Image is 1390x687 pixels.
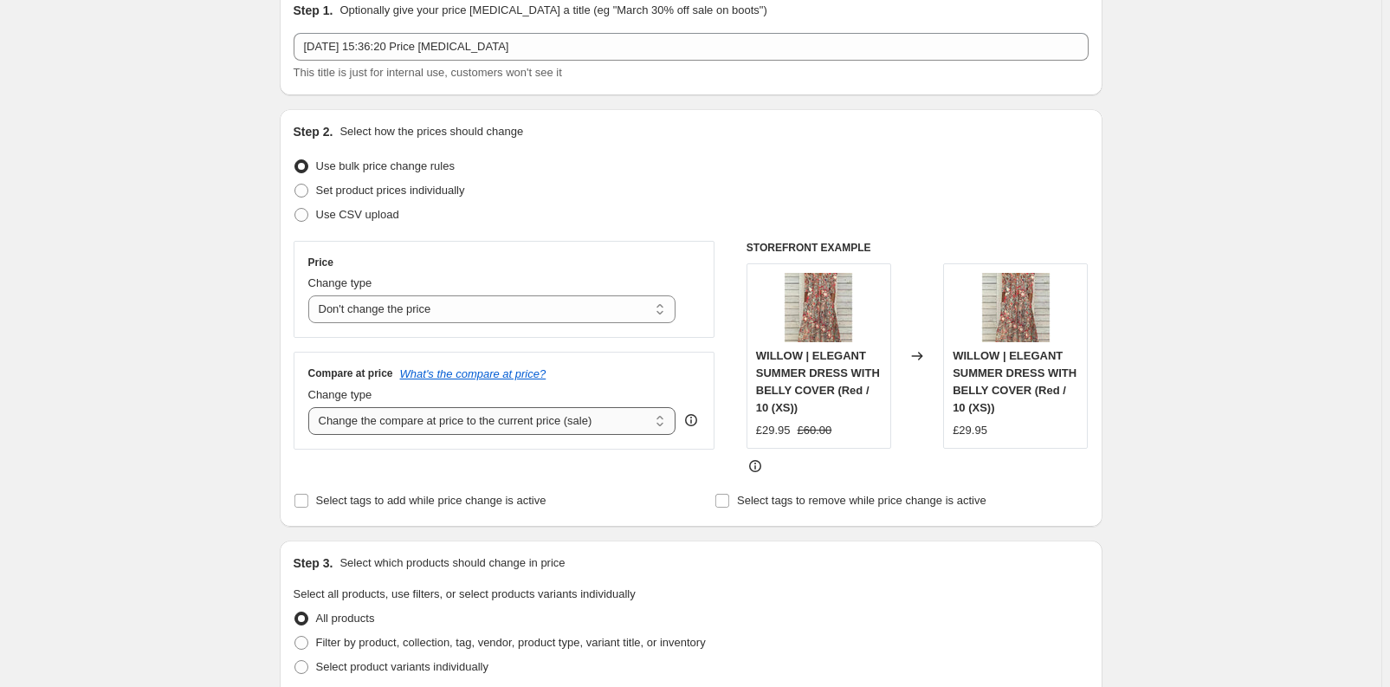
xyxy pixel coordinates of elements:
p: Select how the prices should change [339,123,523,140]
button: What's the compare at price? [400,367,546,380]
span: This title is just for internal use, customers won't see it [294,66,562,79]
span: WILLOW | ELEGANT SUMMER DRESS WITH BELLY COVER (Red / 10 (XS)) [953,349,1076,414]
span: Set product prices individually [316,184,465,197]
strike: £60.00 [798,422,832,439]
h6: STOREFRONT EXAMPLE [747,241,1089,255]
p: Select which products should change in price [339,554,565,572]
h2: Step 2. [294,123,333,140]
p: Optionally give your price [MEDICAL_DATA] a title (eg "March 30% off sale on boots") [339,2,766,19]
h2: Step 3. [294,554,333,572]
img: O1CN01SlQMeq1iziuUos39S__2217636854484-0-cib_80x.jpg [784,273,853,342]
span: Use CSV upload [316,208,399,221]
span: WILLOW | ELEGANT SUMMER DRESS WITH BELLY COVER (Red / 10 (XS)) [756,349,880,414]
span: Select tags to remove while price change is active [737,494,986,507]
span: Select tags to add while price change is active [316,494,546,507]
h3: Price [308,256,333,269]
span: All products [316,612,375,625]
div: help [682,412,700,429]
span: Select product variants individually [316,660,488,673]
div: £29.95 [953,422,987,439]
h2: Step 1. [294,2,333,19]
img: O1CN01SlQMeq1iziuUos39S__2217636854484-0-cib_80x.jpg [981,273,1051,342]
span: Filter by product, collection, tag, vendor, product type, variant title, or inventory [316,636,706,649]
span: Change type [308,388,372,401]
div: £29.95 [756,422,791,439]
input: 30% off holiday sale [294,33,1089,61]
span: Select all products, use filters, or select products variants individually [294,587,636,600]
h3: Compare at price [308,366,393,380]
span: Use bulk price change rules [316,159,455,172]
span: Change type [308,276,372,289]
